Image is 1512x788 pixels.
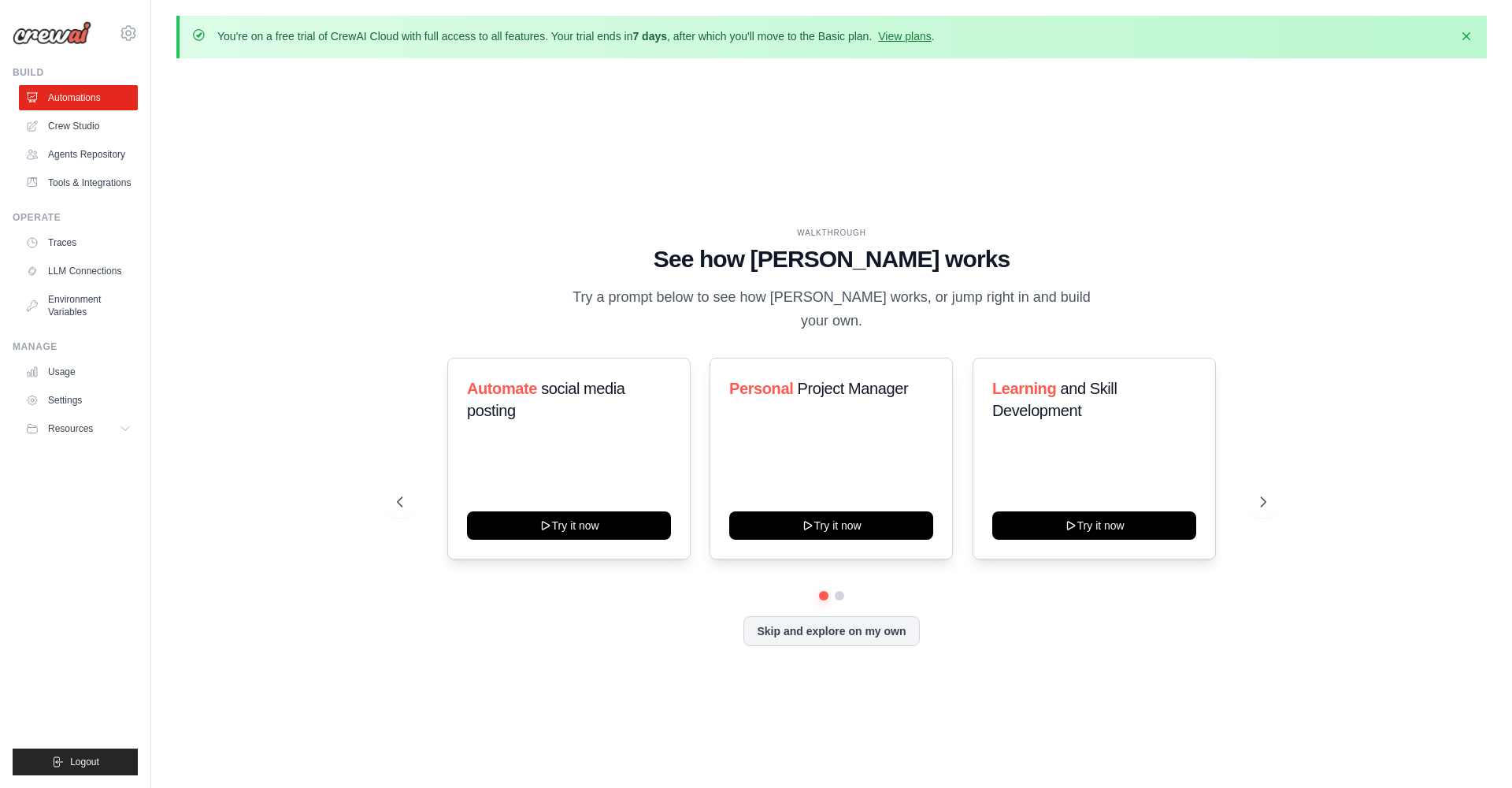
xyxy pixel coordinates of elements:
span: Resources [48,422,93,435]
span: Project Manager [798,380,909,397]
a: Environment Variables [19,287,138,325]
button: Resources [19,416,138,441]
button: Skip and explore on my own [743,616,919,646]
a: Automations [19,85,138,110]
span: Personal [729,380,793,397]
a: Usage [19,359,138,385]
button: Try it now [467,511,671,540]
span: Logout [70,756,99,768]
p: You're on a free trial of CrewAI Cloud with full access to all features. Your trial ends in , aft... [217,28,935,44]
span: Learning [992,380,1056,397]
span: and Skill Development [992,380,1117,419]
a: LLM Connections [19,258,138,284]
a: Traces [19,230,138,255]
button: Logout [13,749,138,775]
a: Settings [19,388,138,413]
button: Try it now [729,511,933,540]
span: social media posting [467,380,625,419]
a: Crew Studio [19,113,138,139]
button: Try it now [992,511,1196,540]
a: Tools & Integrations [19,170,138,195]
p: Try a prompt below to see how [PERSON_NAME] works, or jump right in and build your own. [567,286,1096,333]
a: View plans [878,30,931,43]
span: Automate [467,380,537,397]
div: Operate [13,211,138,224]
div: Build [13,66,138,79]
a: Agents Repository [19,142,138,167]
strong: 7 days [632,30,667,43]
img: Logo [13,21,91,45]
div: WALKTHROUGH [397,227,1266,239]
div: Manage [13,340,138,353]
h1: See how [PERSON_NAME] works [397,245,1266,273]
